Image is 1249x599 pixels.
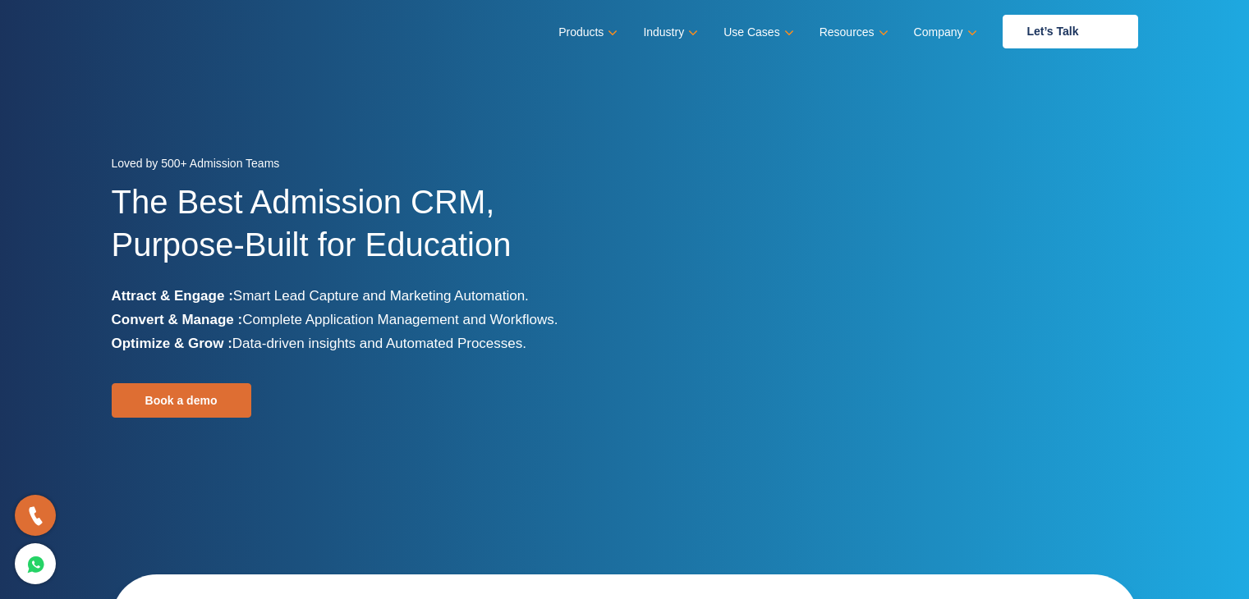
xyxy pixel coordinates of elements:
[112,288,233,304] b: Attract & Engage :
[233,288,529,304] span: Smart Lead Capture and Marketing Automation.
[112,181,613,284] h1: The Best Admission CRM, Purpose-Built for Education
[112,312,243,327] b: Convert & Manage :
[670,161,1138,467] img: admission-software-home-page-header
[112,152,613,181] div: Loved by 500+ Admission Teams
[914,21,974,44] a: Company
[242,312,558,327] span: Complete Application Management and Workflows.
[1003,15,1138,48] a: Let’s Talk
[723,21,790,44] a: Use Cases
[643,21,695,44] a: Industry
[232,336,526,351] span: Data-driven insights and Automated Processes.
[112,383,251,418] a: Book a demo
[558,21,614,44] a: Products
[820,21,885,44] a: Resources
[112,336,232,351] b: Optimize & Grow :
